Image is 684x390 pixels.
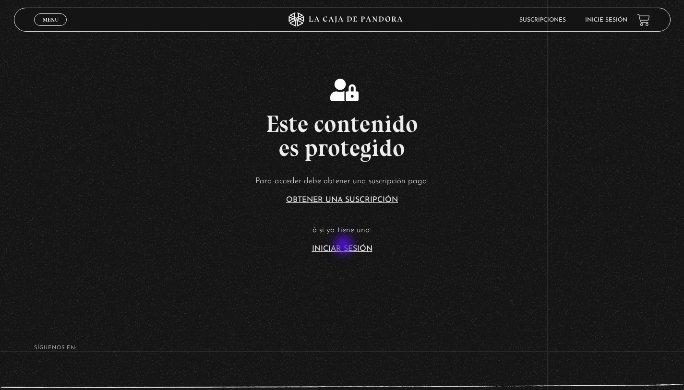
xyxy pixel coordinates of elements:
span: Menu [43,17,59,23]
span: Cerrar [39,25,62,32]
a: View your shopping cart [637,13,650,26]
h4: SÍguenos en: [34,345,650,351]
a: Iniciar Sesión [312,245,372,253]
a: Obtener una suscripción [286,196,398,204]
a: Suscripciones [519,17,566,23]
a: Inicie sesión [585,17,627,23]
